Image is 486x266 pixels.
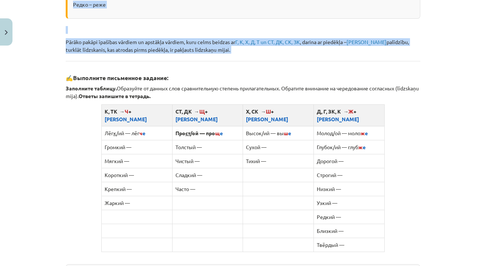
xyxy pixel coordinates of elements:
[243,154,314,168] td: Тихий —
[73,1,414,8] p: Редко – реже
[172,154,243,168] td: Чистый —
[314,168,385,182] td: Строгий —
[246,116,288,122] span: [PERSON_NAME]
[101,140,172,154] td: Громкий —
[266,108,271,115] span: Ш
[360,130,365,136] span: ж
[66,69,420,82] h3: ✍️
[142,130,145,136] span: е
[358,144,363,150] span: ж
[314,104,385,126] th: Д, Г, ЗК, К → +
[66,85,117,91] b: Заполните таблицу.
[330,130,333,136] u: д
[175,116,218,122] span: [PERSON_NAME]
[243,104,314,126] th: Х, СК → +
[314,140,385,154] td: Глубок/ий — глуб
[314,182,385,196] td: Низкий —
[79,93,150,99] strong: Ответы запишите в тетрадь.
[314,196,385,210] td: Узкий —
[314,224,385,238] td: Близкий —
[348,108,353,115] span: Ж
[363,144,366,150] span: е
[288,130,291,136] span: е
[317,116,359,122] span: [PERSON_NAME]
[199,108,205,115] span: Щ
[314,210,385,224] td: Редкий —
[113,130,116,136] u: к
[314,238,385,252] td: Твёрдый —
[175,130,223,136] b: Про /ой — про
[105,116,147,122] span: [PERSON_NAME]
[172,182,243,196] td: Часто —
[101,126,172,140] td: Лёг /ий — лёг
[101,168,172,182] td: Короткий —
[73,74,168,82] strong: Выполните письменное задание:
[243,140,314,154] td: Сухой —
[101,104,172,126] th: К, ТК → +
[314,154,385,168] td: Дорогой —
[5,30,8,35] img: icon-close-lesson-0947bae3869378f0d4975bcd49f059093ad1ed9edebbc8119c70593378902aed.svg
[314,126,385,140] td: Моло /ой — моло
[347,39,387,45] span: [PERSON_NAME]
[365,130,368,136] span: е
[172,140,243,154] td: Толстый —
[284,130,288,136] span: ш
[172,104,243,126] th: СТ, ДК → +
[66,38,420,54] p: Pārāko pakāpi īpašības vārdiem un apstākļa vārdiem, kuru celms beidzas ar , darina ar piedēkļa – ...
[101,196,172,210] td: Жаркий —
[66,85,420,100] p: Образуйте от данных слов сравнительную степень прилагательных. Обратите внимание на чередование с...
[235,39,300,45] span: Г, К, Х, Д, Т un СТ, ДК, СК, ЗК
[101,182,172,196] td: Крепкий —
[139,130,142,136] span: ч
[125,108,128,115] span: Ч
[172,168,243,182] td: Сладкий —
[101,154,172,168] td: Мягкий —
[215,130,220,136] span: щ
[220,130,223,136] span: е
[185,130,190,136] u: ст
[243,126,314,140] td: Высок/ий — вы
